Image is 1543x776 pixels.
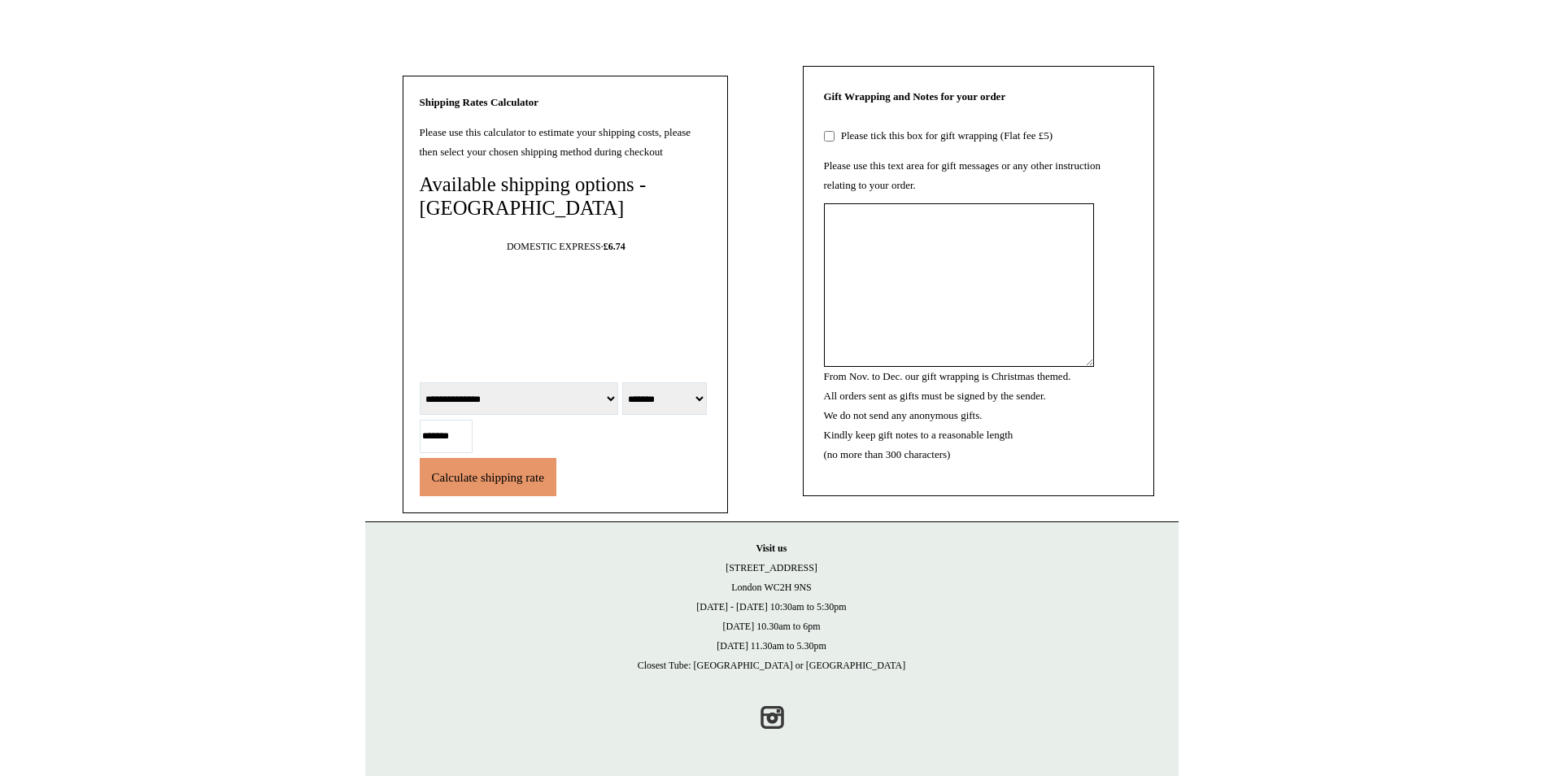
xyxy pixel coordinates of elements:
strong: Gift Wrapping and Notes for your order [824,90,1006,102]
button: Calculate shipping rate [420,458,556,496]
strong: Shipping Rates Calculator [420,96,539,108]
p: [STREET_ADDRESS] London WC2H 9NS [DATE] - [DATE] 10:30am to 5:30pm [DATE] 10.30am to 6pm [DATE] 1... [381,538,1162,675]
h4: Available shipping options - [GEOGRAPHIC_DATA] [420,172,711,220]
form: select location [420,380,711,496]
a: Instagram [754,700,790,735]
label: Please use this text area for gift messages or any other instruction relating to your order. [824,159,1101,191]
input: Postcode [420,420,473,453]
label: From Nov. to Dec. our gift wrapping is Christmas themed. All orders sent as gifts must be signed ... [824,370,1071,460]
p: Please use this calculator to estimate your shipping costs, please then select your chosen shippi... [420,123,711,162]
label: Please tick this box for gift wrapping (Flat fee £5) [837,129,1053,142]
span: Calculate shipping rate [432,471,544,484]
strong: Visit us [756,543,787,554]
